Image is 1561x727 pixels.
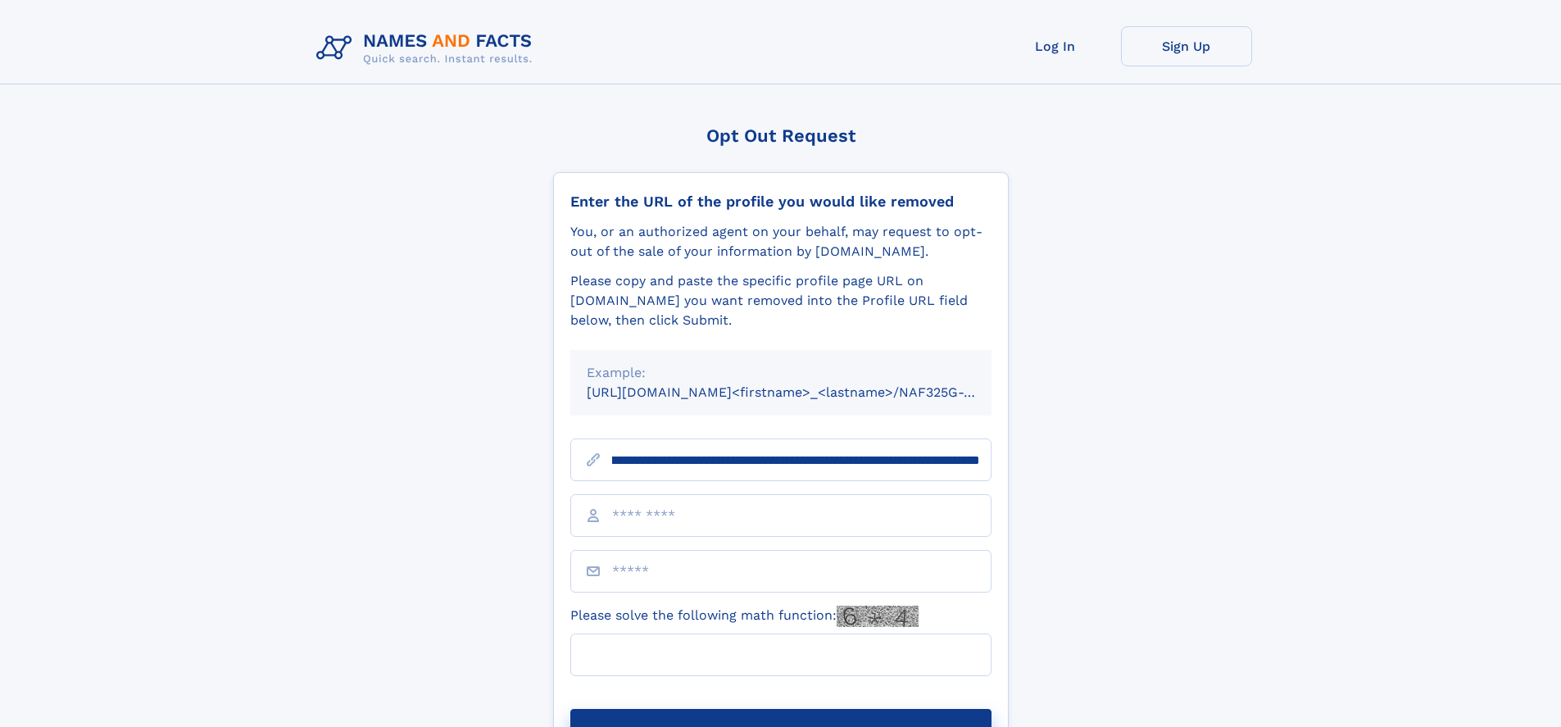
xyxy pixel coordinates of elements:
[310,26,546,70] img: Logo Names and Facts
[553,125,1009,146] div: Opt Out Request
[587,363,975,383] div: Example:
[990,26,1121,66] a: Log In
[570,222,992,261] div: You, or an authorized agent on your behalf, may request to opt-out of the sale of your informatio...
[1121,26,1252,66] a: Sign Up
[570,271,992,330] div: Please copy and paste the specific profile page URL on [DOMAIN_NAME] you want removed into the Pr...
[587,384,1023,400] small: [URL][DOMAIN_NAME]<firstname>_<lastname>/NAF325G-xxxxxxxx
[570,193,992,211] div: Enter the URL of the profile you would like removed
[570,606,919,627] label: Please solve the following math function:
